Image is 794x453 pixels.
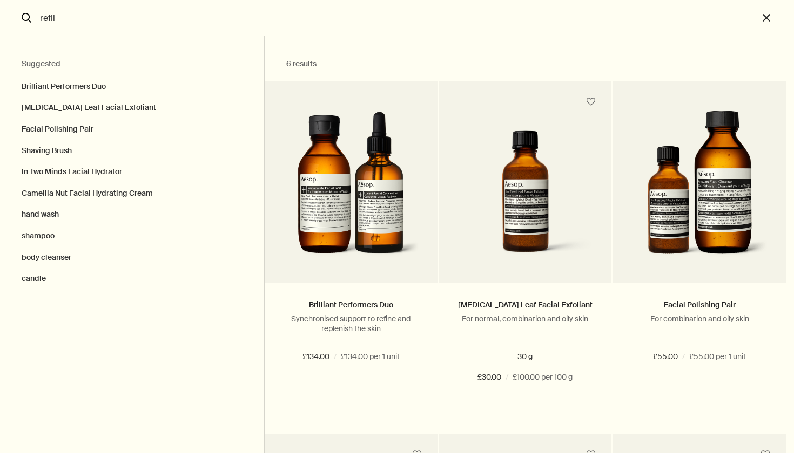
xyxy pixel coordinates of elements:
a: Facial Polishing Pair [664,300,736,310]
span: £30.00 [477,371,501,384]
a: Brilliant Performers Duo [309,300,393,310]
button: Save to cabinet [581,92,601,112]
span: £55.00 [653,351,678,363]
span: / [334,351,337,363]
span: £134.00 per 1 unit [341,351,400,363]
a: Immaculate facial tonic and Lucent facial concentrate bottles placed next to each other [265,111,438,283]
p: For normal, combination and oily skin [455,314,596,324]
p: For combination and oily skin [629,314,770,324]
span: / [506,371,508,384]
p: Synchronised support to refine and replenish the skin [281,314,421,333]
img: Immaculate facial tonic and Lucent facial concentrate bottles placed next to each other [282,111,420,267]
img: Aesop’s Tea Tree Leaf Facial Exfoliant in amber bottle; for normal, combination and oily skin, wi... [455,130,596,267]
span: £134.00 [302,351,329,363]
span: £55.00 per 1 unit [689,351,746,363]
h2: Suggested [22,58,243,71]
span: / [682,351,685,363]
img: Aesop Bundle Facial Polishing Pair [631,111,769,267]
span: £100.00 per 100 g [513,371,573,384]
a: Aesop’s Tea Tree Leaf Facial Exfoliant in amber bottle; for normal, combination and oily skin, wi... [439,111,612,283]
h2: 6 results [286,58,675,71]
a: Aesop Bundle Facial Polishing Pair [613,111,786,283]
a: [MEDICAL_DATA] Leaf Facial Exfoliant [458,300,593,310]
